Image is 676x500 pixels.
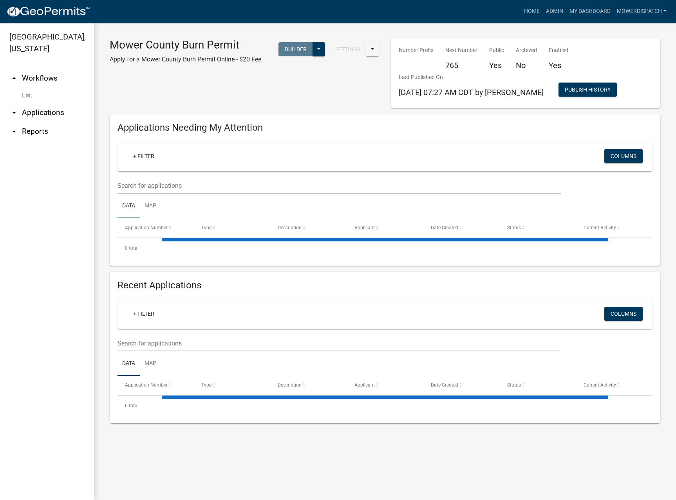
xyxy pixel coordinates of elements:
[399,88,544,97] span: [DATE] 07:27 AM CDT by [PERSON_NAME]
[559,87,617,94] wm-modal-confirm: Workflow Publish History
[110,38,261,52] h3: Mower County Burn Permit
[576,376,653,395] datatable-header-cell: Current Activity
[489,46,504,54] p: Public
[507,382,521,388] span: Status
[445,61,477,70] h5: 765
[399,46,434,54] p: Number Prefix
[125,382,168,388] span: Application Number
[431,225,458,230] span: Date Created
[549,46,568,54] p: Enabled
[117,335,561,351] input: Search for applications
[117,194,140,219] a: Data
[543,4,566,19] a: Admin
[140,194,161,219] a: Map
[194,376,270,395] datatable-header-cell: Type
[614,4,670,19] a: MowerDispatch
[117,280,653,291] h4: Recent Applications
[9,127,19,136] i: arrow_drop_down
[516,61,537,70] h5: No
[9,108,19,117] i: arrow_drop_down
[399,73,544,81] p: Last Published On
[521,4,543,19] a: Home
[194,218,270,237] datatable-header-cell: Type
[489,61,504,70] h5: Yes
[559,83,617,97] button: Publish History
[127,307,161,321] a: + Filter
[278,42,313,56] button: Builder
[347,218,423,237] datatable-header-cell: Applicant
[270,376,347,395] datatable-header-cell: Description
[423,376,500,395] datatable-header-cell: Date Created
[423,218,500,237] datatable-header-cell: Date Created
[110,55,261,64] p: Apply for a Mower County Burn Permit Online - $20 Fee
[329,42,367,56] button: Settings
[347,376,423,395] datatable-header-cell: Applicant
[604,307,643,321] button: Columns
[431,382,458,388] span: Date Created
[9,74,19,83] i: arrow_drop_up
[117,178,561,194] input: Search for applications
[140,351,161,376] a: Map
[604,149,643,163] button: Columns
[500,376,576,395] datatable-header-cell: Status
[117,122,653,133] h4: Applications Needing My Attention
[549,61,568,70] h5: Yes
[270,218,347,237] datatable-header-cell: Description
[516,46,537,54] p: Archived
[584,382,616,388] span: Current Activity
[566,4,614,19] a: My Dashboard
[278,382,302,388] span: Description
[117,396,653,415] div: 0 total
[500,218,576,237] datatable-header-cell: Status
[125,225,168,230] span: Application Number
[354,382,375,388] span: Applicant
[354,225,375,230] span: Applicant
[117,351,140,376] a: Data
[278,225,302,230] span: Description
[117,218,194,237] datatable-header-cell: Application Number
[127,149,161,163] a: + Filter
[445,46,477,54] p: Next Number
[576,218,653,237] datatable-header-cell: Current Activity
[584,225,616,230] span: Current Activity
[201,382,211,388] span: Type
[117,238,653,258] div: 0 total
[117,376,194,395] datatable-header-cell: Application Number
[201,225,211,230] span: Type
[507,225,521,230] span: Status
